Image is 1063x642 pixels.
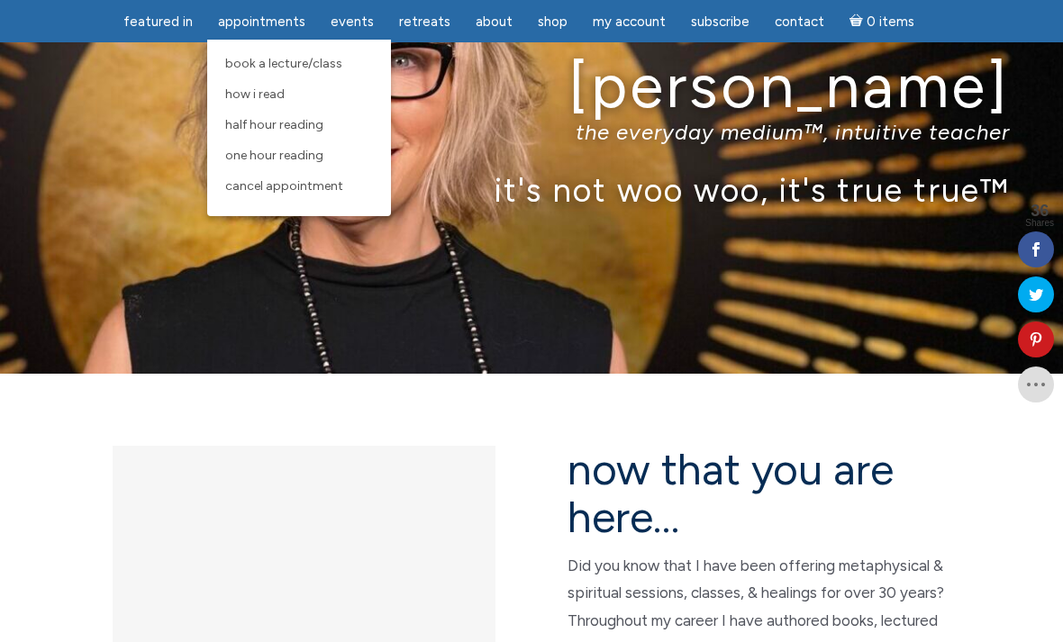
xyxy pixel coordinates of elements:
[53,119,1010,145] p: the everyday medium™, intuitive teacher
[320,5,385,40] a: Events
[225,117,323,132] span: Half Hour Reading
[225,178,343,194] span: Cancel Appointment
[465,5,523,40] a: About
[764,5,835,40] a: Contact
[568,446,950,541] h2: now that you are here…
[216,79,382,110] a: How I Read
[775,14,824,30] span: Contact
[216,110,382,140] a: Half Hour Reading
[225,148,323,163] span: One Hour Reading
[216,49,382,79] a: Book a Lecture/Class
[691,14,750,30] span: Subscribe
[218,14,305,30] span: Appointments
[388,5,461,40] a: Retreats
[680,5,760,40] a: Subscribe
[207,5,316,40] a: Appointments
[216,140,382,171] a: One Hour Reading
[123,14,193,30] span: featured in
[1025,219,1054,228] span: Shares
[225,56,342,71] span: Book a Lecture/Class
[593,14,666,30] span: My Account
[216,171,382,202] a: Cancel Appointment
[399,14,450,30] span: Retreats
[538,14,568,30] span: Shop
[113,5,204,40] a: featured in
[53,170,1010,209] p: it's not woo woo, it's true true™
[839,3,925,40] a: Cart0 items
[331,14,374,30] span: Events
[476,14,513,30] span: About
[1025,203,1054,219] span: 36
[225,86,285,102] span: How I Read
[527,5,578,40] a: Shop
[53,52,1010,120] h1: [PERSON_NAME]
[867,15,914,29] span: 0 items
[582,5,677,40] a: My Account
[849,14,867,30] i: Cart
